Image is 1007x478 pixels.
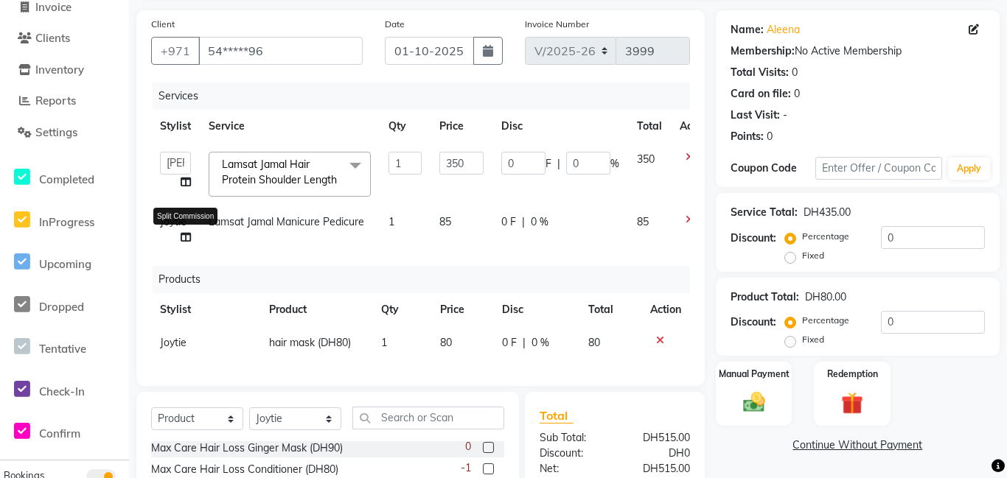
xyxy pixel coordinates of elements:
[802,230,849,243] label: Percentage
[948,158,990,180] button: Apply
[153,266,701,293] div: Products
[209,215,364,228] span: Lamsat Jamal Manicure Pedicure
[529,446,615,461] div: Discount:
[380,110,431,143] th: Qty
[439,215,451,228] span: 85
[588,336,600,349] span: 80
[731,205,798,220] div: Service Total:
[39,215,94,229] span: InProgress
[523,335,526,351] span: |
[529,461,615,477] div: Net:
[39,384,85,398] span: Check-In
[615,461,701,477] div: DH515.00
[637,215,649,228] span: 85
[671,110,719,143] th: Action
[35,31,70,45] span: Clients
[465,439,471,454] span: 0
[222,158,337,186] span: Lamsat Jamal Hair Protein Shoulder Length
[731,108,780,123] div: Last Visit:
[579,293,641,326] th: Total
[641,293,690,326] th: Action
[802,314,849,327] label: Percentage
[628,110,671,143] th: Total
[198,37,363,65] input: Search by Name/Mobile/Email/Code
[151,293,260,326] th: Stylist
[372,293,431,326] th: Qty
[731,161,815,176] div: Coupon Code
[431,293,492,326] th: Price
[385,18,405,31] label: Date
[529,430,615,446] div: Sub Total:
[153,208,217,225] div: Split Commission
[493,293,579,326] th: Disc
[39,342,86,356] span: Tentative
[767,22,800,38] a: Aleena
[200,110,380,143] th: Service
[160,336,187,349] span: Joytie
[151,18,175,31] label: Client
[794,86,800,102] div: 0
[388,215,394,228] span: 1
[35,125,77,139] span: Settings
[802,249,824,262] label: Fixed
[35,63,84,77] span: Inventory
[783,108,787,123] div: -
[731,86,791,102] div: Card on file:
[610,156,619,172] span: %
[151,37,200,65] button: +971
[492,110,628,143] th: Disc
[440,336,452,349] span: 80
[151,440,343,456] div: Max Care Hair Loss Ginger Mask (DH90)
[731,22,764,38] div: Name:
[39,300,84,314] span: Dropped
[153,82,701,110] div: Services
[532,335,549,351] span: 0 %
[736,390,772,415] img: _cash.svg
[4,30,125,47] a: Clients
[39,172,94,186] span: Completed
[39,426,80,440] span: Confirm
[4,62,125,79] a: Inventory
[39,257,91,271] span: Upcoming
[802,333,824,346] label: Fixed
[381,336,387,349] span: 1
[637,152,655,166] span: 350
[792,65,798,80] div: 0
[260,293,372,326] th: Product
[557,156,560,172] span: |
[815,157,943,180] input: Enter Offer / Coupon Code
[805,289,846,305] div: DH80.00
[719,368,790,381] label: Manual Payment
[804,205,851,220] div: DH435.00
[719,437,997,453] a: Continue Without Payment
[269,336,351,349] span: hair mask (DH80)
[35,94,76,108] span: Reports
[502,335,517,351] span: 0 F
[501,214,516,230] span: 0 F
[731,129,764,144] div: Points:
[337,173,344,186] a: x
[525,18,589,31] label: Invoice Number
[731,65,789,80] div: Total Visits:
[546,156,551,172] span: F
[352,407,504,429] input: Search or Scan
[767,129,773,144] div: 0
[151,110,200,143] th: Stylist
[461,460,471,476] span: -1
[615,430,701,446] div: DH515.00
[834,390,870,417] img: _gift.svg
[731,231,776,246] div: Discount:
[4,93,125,110] a: Reports
[4,124,125,141] a: Settings
[151,462,338,477] div: Max Care Hair Loss Conditioner (DH80)
[522,214,525,230] span: |
[431,110,492,143] th: Price
[531,214,548,230] span: 0 %
[731,314,776,330] div: Discount:
[540,408,574,423] span: Total
[731,43,985,59] div: No Active Membership
[731,43,795,59] div: Membership:
[827,368,878,381] label: Redemption
[615,446,701,461] div: DH0
[731,289,799,305] div: Product Total:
